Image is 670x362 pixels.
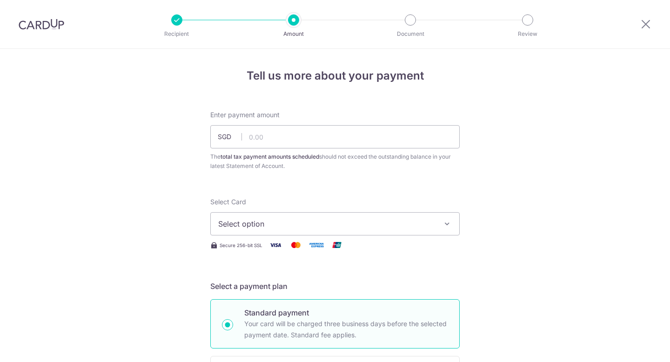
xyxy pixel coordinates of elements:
h4: Tell us more about your payment [210,67,460,84]
p: Document [376,29,445,39]
p: Recipient [142,29,211,39]
p: Amount [259,29,328,39]
p: Standard payment [244,307,448,318]
button: Select option [210,212,460,235]
img: Mastercard [287,239,305,251]
h5: Select a payment plan [210,281,460,292]
img: Visa [266,239,285,251]
p: Review [493,29,562,39]
span: translation missing: en.payables.payment_networks.credit_card.summary.labels.select_card [210,198,246,206]
input: 0.00 [210,125,460,148]
span: SGD [218,132,242,141]
img: CardUp [19,19,64,30]
b: total tax payment amounts scheduled [221,153,319,160]
img: American Express [307,239,326,251]
img: Union Pay [328,239,346,251]
span: Select option [218,218,435,229]
span: Secure 256-bit SSL [220,241,262,249]
iframe: 打开一个小组件，您可以在其中找到更多信息 [612,334,661,357]
span: Enter payment amount [210,110,280,120]
p: Your card will be charged three business days before the selected payment date. Standard fee appl... [244,318,448,341]
div: The should not exceed the outstanding balance in your latest Statement of Account. [210,152,460,171]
